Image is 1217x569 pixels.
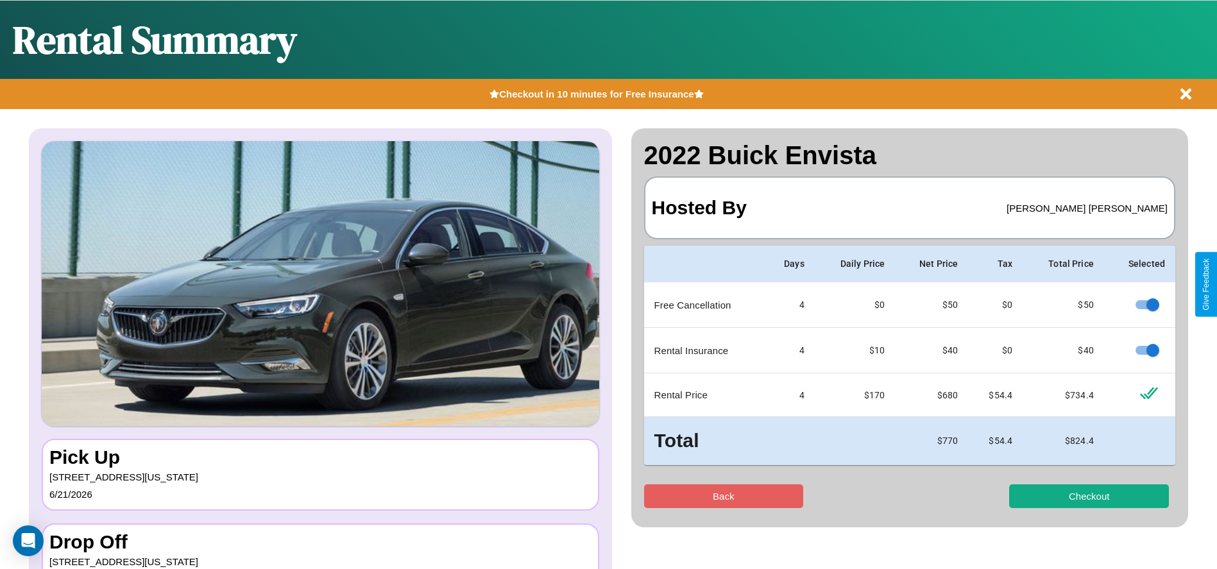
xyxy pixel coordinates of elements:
[764,282,815,328] td: 4
[13,13,297,66] h1: Rental Summary
[644,246,1176,465] table: simple table
[49,468,591,486] p: [STREET_ADDRESS][US_STATE]
[895,246,968,282] th: Net Price
[49,486,591,503] p: 6 / 21 / 2026
[815,328,895,373] td: $10
[1023,373,1104,417] td: $ 734.4
[654,296,754,314] p: Free Cancellation
[654,427,754,455] h3: Total
[654,386,754,403] p: Rental Price
[815,246,895,282] th: Daily Price
[13,525,44,556] div: Open Intercom Messenger
[815,282,895,328] td: $0
[1023,417,1104,465] td: $ 824.4
[1202,259,1211,310] div: Give Feedback
[1023,328,1104,373] td: $ 40
[968,373,1023,417] td: $ 54.4
[49,531,591,553] h3: Drop Off
[968,328,1023,373] td: $0
[644,484,804,508] button: Back
[654,342,754,359] p: Rental Insurance
[968,417,1023,465] td: $ 54.4
[895,417,968,465] td: $ 770
[1104,246,1175,282] th: Selected
[499,89,694,99] b: Checkout in 10 minutes for Free Insurance
[652,184,747,232] h3: Hosted By
[968,246,1023,282] th: Tax
[895,282,968,328] td: $ 50
[764,328,815,373] td: 4
[1009,484,1169,508] button: Checkout
[1023,282,1104,328] td: $ 50
[968,282,1023,328] td: $0
[644,141,1176,170] h2: 2022 Buick Envista
[895,373,968,417] td: $ 680
[764,246,815,282] th: Days
[1023,246,1104,282] th: Total Price
[1007,200,1168,217] p: [PERSON_NAME] [PERSON_NAME]
[764,373,815,417] td: 4
[815,373,895,417] td: $ 170
[895,328,968,373] td: $ 40
[49,446,591,468] h3: Pick Up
